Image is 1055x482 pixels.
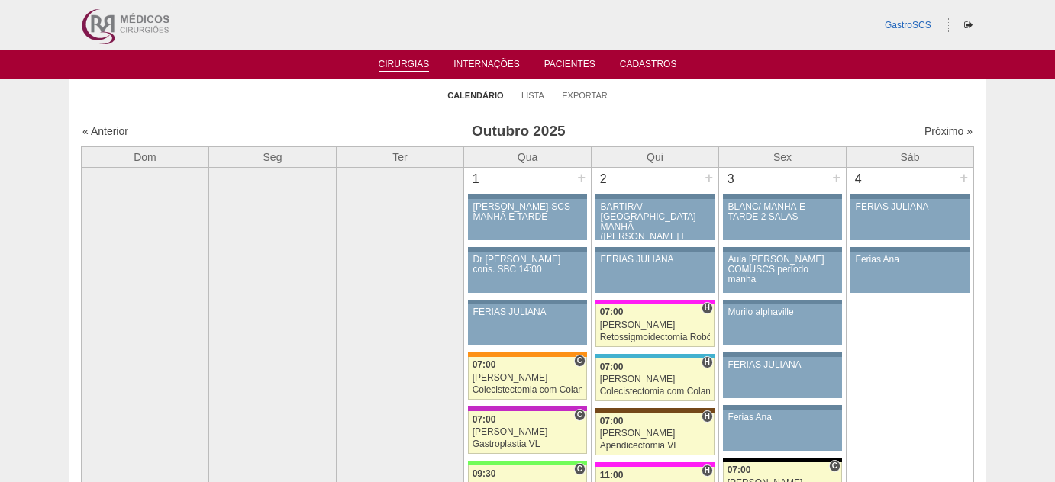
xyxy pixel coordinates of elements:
[595,304,715,347] a: H 07:00 [PERSON_NAME] Retossigmoidectomia Robótica
[544,59,595,74] a: Pacientes
[850,252,970,293] a: Ferias Ana
[620,59,677,74] a: Cadastros
[468,461,587,465] div: Key: Brasil
[468,357,587,400] a: C 07:00 [PERSON_NAME] Colecistectomia com Colangiografia VL
[600,416,624,426] span: 07:00
[473,414,496,425] span: 07:00
[468,199,587,240] a: [PERSON_NAME]-SCS MANHÃ E TARDE
[337,146,464,167] th: Ter
[600,429,711,439] div: [PERSON_NAME]
[595,252,715,293] a: FERIAS JULIANA
[473,468,496,479] span: 09:30
[592,168,615,191] div: 2
[723,405,842,410] div: Key: Aviso
[473,439,583,449] div: Gastroplastia VL
[600,374,711,384] div: [PERSON_NAME]
[728,413,837,423] div: Ferias Ana
[600,470,624,480] span: 11:00
[850,194,970,199] div: Key: Aviso
[595,354,715,358] div: Key: Neomater
[575,168,588,188] div: +
[595,413,715,455] a: H 07:00 [PERSON_NAME] Apendicectomia VL
[702,464,713,477] span: Hospital
[719,168,743,191] div: 3
[464,146,592,167] th: Qua
[723,458,842,462] div: Key: Blanc
[595,247,715,252] div: Key: Aviso
[468,247,587,252] div: Key: Aviso
[473,373,583,383] div: [PERSON_NAME]
[473,255,582,275] div: Dr [PERSON_NAME] cons. SBC 14:00
[468,194,587,199] div: Key: Aviso
[574,463,586,475] span: Consultório
[885,20,931,31] a: GastroSCS
[702,168,715,188] div: +
[702,356,713,368] span: Hospital
[521,90,544,101] a: Lista
[600,361,624,372] span: 07:00
[728,307,837,317] div: Murilo alphaville
[723,304,842,345] a: Murilo alphaville
[850,199,970,240] a: FERIAS JULIANA
[592,146,719,167] th: Qui
[379,59,430,72] a: Cirurgias
[595,408,715,413] div: Key: Santa Joana
[468,352,587,357] div: Key: São Luiz - SCS
[595,199,715,240] a: BARTIRA/ [GEOGRAPHIC_DATA] MANHÃ ([PERSON_NAME] E ANA)/ SANTA JOANA -TARDE
[468,300,587,304] div: Key: Aviso
[723,410,842,451] a: Ferias Ana
[847,168,870,191] div: 4
[728,255,837,285] div: Aula [PERSON_NAME] COMUSCS período manha
[600,307,624,317] span: 07:00
[468,304,587,345] a: FERIAS JULIANA
[847,146,974,167] th: Sáb
[595,462,715,467] div: Key: Pro Matre
[702,302,713,314] span: Hospital
[473,202,582,222] div: [PERSON_NAME]-SCS MANHÃ E TARDE
[702,410,713,423] span: Hospital
[595,300,715,304] div: Key: Pro Matre
[447,90,503,101] a: Calendário
[209,146,337,167] th: Seg
[964,21,973,30] i: Sair
[723,300,842,304] div: Key: Aviso
[723,194,842,199] div: Key: Aviso
[601,202,710,262] div: BARTIRA/ [GEOGRAPHIC_DATA] MANHÃ ([PERSON_NAME] E ANA)/ SANTA JOANA -TARDE
[600,387,711,397] div: Colecistectomia com Colangiografia VL
[957,168,970,188] div: +
[850,247,970,252] div: Key: Aviso
[82,125,128,137] a: « Anterior
[723,352,842,357] div: Key: Aviso
[723,252,842,293] a: Aula [PERSON_NAME] COMUSCS período manha
[473,359,496,370] span: 07:00
[468,252,587,293] a: Dr [PERSON_NAME] cons. SBC 14:00
[728,360,837,370] div: FERIAS JULIANA
[723,247,842,252] div: Key: Aviso
[924,125,973,137] a: Próximo »
[473,307,582,317] div: FERIAS JULIANA
[464,168,488,191] div: 1
[856,202,965,212] div: FERIAS JULIANA
[601,255,710,265] div: FERIAS JULIANA
[82,146,209,167] th: Dom
[595,194,715,199] div: Key: Aviso
[719,146,847,167] th: Sex
[728,464,751,475] span: 07:00
[473,385,583,395] div: Colecistectomia com Colangiografia VL
[468,411,587,454] a: C 07:00 [PERSON_NAME] Gastroplastia VL
[574,409,586,421] span: Consultório
[296,120,741,143] h3: Outubro 2025
[595,358,715,401] a: H 07:00 [PERSON_NAME] Colecistectomia com Colangiografia VL
[600,441,711,451] div: Apendicectomia VL
[600,333,711,342] div: Retossigmoidectomia Robótica
[473,427,583,437] div: [PERSON_NAME]
[453,59,520,74] a: Internações
[830,168,843,188] div: +
[562,90,608,101] a: Exportar
[574,355,586,367] span: Consultório
[600,320,711,330] div: [PERSON_NAME]
[728,202,837,222] div: BLANC/ MANHÃ E TARDE 2 SALAS
[468,406,587,411] div: Key: Maria Braido
[723,357,842,398] a: FERIAS JULIANA
[829,460,840,472] span: Consultório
